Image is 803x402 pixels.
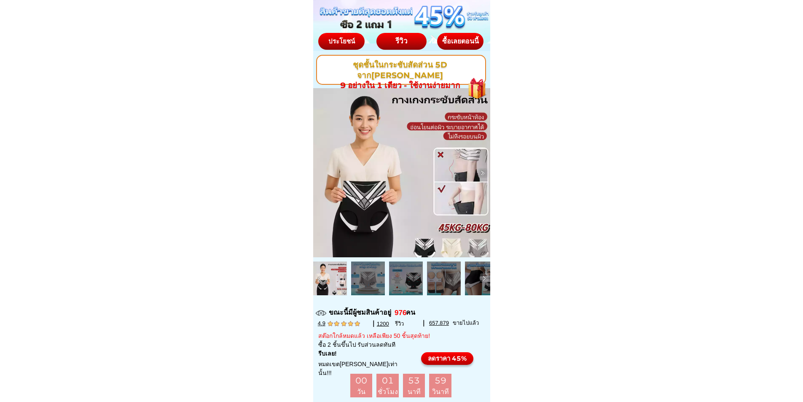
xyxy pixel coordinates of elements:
h4: รีบเลย! [318,349,366,358]
h4: สต๊อกใกล้หมดแล้ว เหลือเพียง 50 ชิ้นสุดท้าย! [318,332,456,340]
h4: I [372,317,381,331]
h2: 976 [395,308,410,318]
h4: ขณะนี้มีผู้ชมสินค้าอยู่ คน [329,308,490,318]
h4: หมดเขต[PERSON_NAME]เท่านั้น!!! [318,360,402,378]
div: ซื้อเลยตอนนี้ [437,38,483,45]
h4: 4.9 [318,319,366,328]
span: 9 อย่างใน 1 เดียว - ใช้งานง่ายมาก [340,81,460,90]
div: รีวิว [376,36,427,47]
span: ประโยชน์ [328,37,355,45]
img: navigation [480,274,489,283]
h4: ซื้อ 2 ชิ้นขึ้นไป รับส่วนลดทันที [318,340,483,349]
h4: รีวิว [395,320,422,328]
img: navigation [478,169,486,177]
h4: I [422,316,429,330]
div: ลดราคา 45% [421,354,473,364]
h4: 1200 [377,320,392,328]
h1: ชุดชั้นในกระชับสัดส่วน 5D จาก[PERSON_NAME] [311,60,489,91]
h4: ขายไปแล้ว [453,319,487,327]
img: navigation [315,274,324,283]
h4: 657.879 [429,319,454,327]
